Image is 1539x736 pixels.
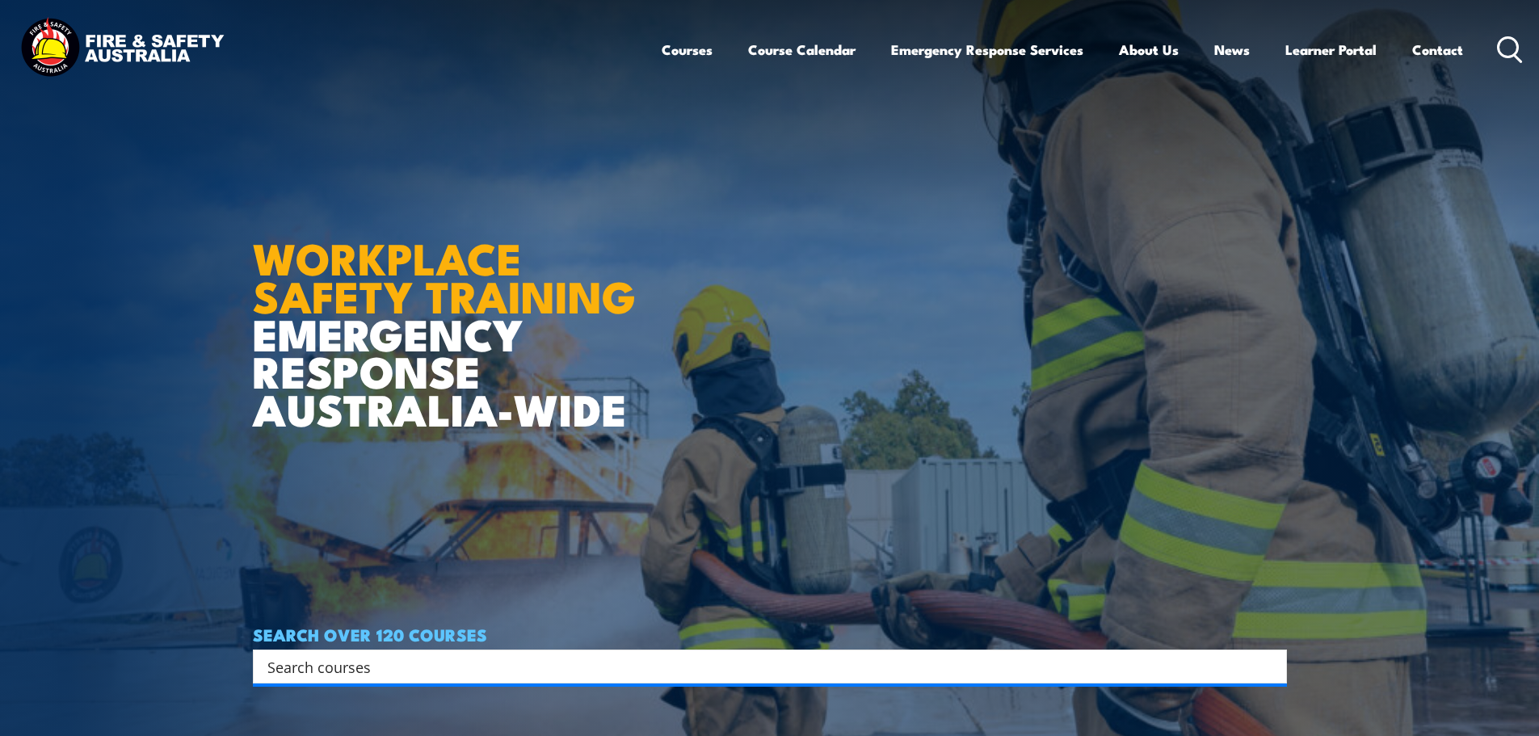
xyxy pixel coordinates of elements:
[253,625,1287,643] h4: SEARCH OVER 120 COURSES
[1214,28,1250,71] a: News
[1412,28,1463,71] a: Contact
[1259,655,1281,678] button: Search magnifier button
[748,28,856,71] a: Course Calendar
[267,654,1251,679] input: Search input
[271,655,1255,678] form: Search form
[1119,28,1179,71] a: About Us
[1285,28,1377,71] a: Learner Portal
[891,28,1083,71] a: Emergency Response Services
[253,223,636,328] strong: WORKPLACE SAFETY TRAINING
[662,28,713,71] a: Courses
[253,198,648,427] h1: EMERGENCY RESPONSE AUSTRALIA-WIDE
